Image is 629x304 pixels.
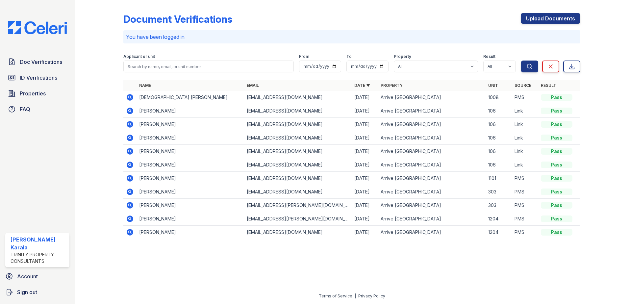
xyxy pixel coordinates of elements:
[20,74,57,82] span: ID Verifications
[123,13,232,25] div: Document Verifications
[486,212,512,226] td: 1204
[486,91,512,104] td: 1008
[515,83,531,88] a: Source
[17,272,38,280] span: Account
[244,91,352,104] td: [EMAIL_ADDRESS][DOMAIN_NAME]
[352,158,378,172] td: [DATE]
[244,199,352,212] td: [EMAIL_ADDRESS][PERSON_NAME][DOMAIN_NAME]
[352,145,378,158] td: [DATE]
[137,104,244,118] td: [PERSON_NAME]
[394,54,411,59] label: Property
[244,226,352,239] td: [EMAIL_ADDRESS][DOMAIN_NAME]
[483,54,495,59] label: Result
[378,131,486,145] td: Arrive [GEOGRAPHIC_DATA]
[541,189,572,195] div: Pass
[486,226,512,239] td: 1204
[512,118,538,131] td: Link
[378,212,486,226] td: Arrive [GEOGRAPHIC_DATA]
[486,131,512,145] td: 106
[137,145,244,158] td: [PERSON_NAME]
[512,131,538,145] td: Link
[488,83,498,88] a: Unit
[541,121,572,128] div: Pass
[541,108,572,114] div: Pass
[137,158,244,172] td: [PERSON_NAME]
[486,145,512,158] td: 106
[3,270,72,283] a: Account
[137,172,244,185] td: [PERSON_NAME]
[355,293,356,298] div: |
[378,145,486,158] td: Arrive [GEOGRAPHIC_DATA]
[244,118,352,131] td: [EMAIL_ADDRESS][DOMAIN_NAME]
[244,185,352,199] td: [EMAIL_ADDRESS][DOMAIN_NAME]
[486,199,512,212] td: 303
[512,104,538,118] td: Link
[126,33,578,41] p: You have been logged in
[244,158,352,172] td: [EMAIL_ADDRESS][DOMAIN_NAME]
[5,55,69,68] a: Doc Verifications
[11,251,67,265] div: Trinity Property Consultants
[352,104,378,118] td: [DATE]
[378,172,486,185] td: Arrive [GEOGRAPHIC_DATA]
[512,172,538,185] td: PMS
[512,91,538,104] td: PMS
[137,212,244,226] td: [PERSON_NAME]
[346,54,352,59] label: To
[3,286,72,299] a: Sign out
[541,135,572,141] div: Pass
[378,199,486,212] td: Arrive [GEOGRAPHIC_DATA]
[244,104,352,118] td: [EMAIL_ADDRESS][DOMAIN_NAME]
[541,215,572,222] div: Pass
[352,91,378,104] td: [DATE]
[11,236,67,251] div: [PERSON_NAME] Karala
[352,185,378,199] td: [DATE]
[137,118,244,131] td: [PERSON_NAME]
[541,162,572,168] div: Pass
[541,202,572,209] div: Pass
[358,293,385,298] a: Privacy Policy
[5,71,69,84] a: ID Verifications
[378,91,486,104] td: Arrive [GEOGRAPHIC_DATA]
[20,58,62,66] span: Doc Verifications
[352,226,378,239] td: [DATE]
[541,83,556,88] a: Result
[20,89,46,97] span: Properties
[137,131,244,145] td: [PERSON_NAME]
[378,118,486,131] td: Arrive [GEOGRAPHIC_DATA]
[244,145,352,158] td: [EMAIL_ADDRESS][DOMAIN_NAME]
[512,212,538,226] td: PMS
[20,105,30,113] span: FAQ
[512,185,538,199] td: PMS
[541,229,572,236] div: Pass
[541,94,572,101] div: Pass
[521,13,580,24] a: Upload Documents
[139,83,151,88] a: Name
[352,118,378,131] td: [DATE]
[244,131,352,145] td: [EMAIL_ADDRESS][DOMAIN_NAME]
[17,288,37,296] span: Sign out
[486,158,512,172] td: 106
[137,226,244,239] td: [PERSON_NAME]
[5,87,69,100] a: Properties
[378,104,486,118] td: Arrive [GEOGRAPHIC_DATA]
[486,185,512,199] td: 303
[137,185,244,199] td: [PERSON_NAME]
[601,278,622,297] iframe: chat widget
[247,83,259,88] a: Email
[486,172,512,185] td: 1101
[5,103,69,116] a: FAQ
[541,148,572,155] div: Pass
[319,293,352,298] a: Terms of Service
[381,83,403,88] a: Property
[512,199,538,212] td: PMS
[378,226,486,239] td: Arrive [GEOGRAPHIC_DATA]
[354,83,370,88] a: Date ▼
[123,54,155,59] label: Applicant or unit
[244,212,352,226] td: [EMAIL_ADDRESS][PERSON_NAME][DOMAIN_NAME]
[512,158,538,172] td: Link
[512,145,538,158] td: Link
[299,54,309,59] label: From
[486,118,512,131] td: 106
[541,175,572,182] div: Pass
